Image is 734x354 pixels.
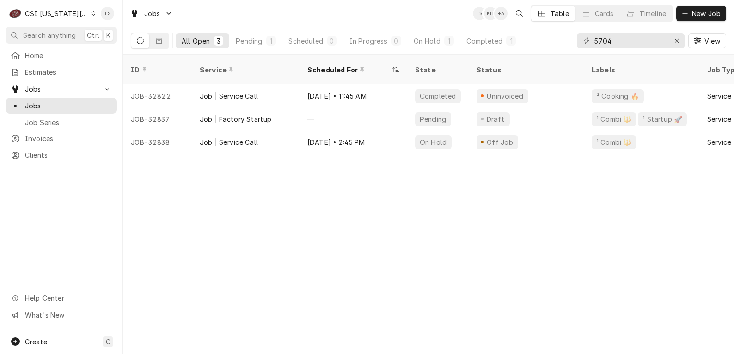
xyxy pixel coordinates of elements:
[25,293,111,303] span: Help Center
[494,7,508,20] div: + 3
[9,7,22,20] div: C
[106,30,110,40] span: K
[477,65,575,75] div: Status
[9,7,22,20] div: CSI Kansas City's Avatar
[419,114,447,124] div: Pending
[642,114,683,124] div: ¹ Startup 🚀
[6,47,117,63] a: Home
[6,290,117,306] a: Go to Help Center
[707,114,731,124] div: Service
[473,7,486,20] div: LS
[236,36,262,46] div: Pending
[6,98,117,114] a: Jobs
[25,101,112,111] span: Jobs
[144,9,160,19] span: Jobs
[596,137,632,147] div: ¹ Combi 🔱
[484,7,497,20] div: KH
[300,107,407,130] div: —
[512,6,527,21] button: Open search
[595,9,614,19] div: Cards
[268,36,274,46] div: 1
[690,9,722,19] span: New Job
[596,91,640,101] div: ² Cooking 🔥
[639,9,666,19] div: Timeline
[6,81,117,97] a: Go to Jobs
[25,84,98,94] span: Jobs
[393,36,399,46] div: 0
[25,50,112,60] span: Home
[25,310,111,320] span: What's New
[446,36,452,46] div: 1
[182,36,210,46] div: All Open
[25,67,112,77] span: Estimates
[486,91,525,101] div: Uninvoiced
[550,9,569,19] div: Table
[200,91,258,101] div: Job | Service Call
[87,30,99,40] span: Ctrl
[419,137,448,147] div: On Hold
[688,33,726,48] button: View
[473,7,486,20] div: Lindsay Stover's Avatar
[419,91,457,101] div: Completed
[131,65,183,75] div: ID
[200,137,258,147] div: Job | Service Call
[592,65,692,75] div: Labels
[200,114,271,124] div: Job | Factory Startup
[594,33,666,48] input: Keyword search
[25,150,112,160] span: Clients
[6,27,117,44] button: Search anythingCtrlK
[300,84,407,107] div: [DATE] • 11:45 AM
[23,30,76,40] span: Search anything
[6,130,117,146] a: Invoices
[329,36,335,46] div: 0
[485,114,506,124] div: Draft
[25,133,112,143] span: Invoices
[101,7,114,20] div: LS
[349,36,388,46] div: In Progress
[676,6,726,21] button: New Job
[669,33,685,48] button: Erase input
[25,118,112,128] span: Job Series
[485,137,514,147] div: Off Job
[6,115,117,130] a: Job Series
[300,130,407,153] div: [DATE] • 2:45 PM
[123,130,192,153] div: JOB-32838
[307,65,390,75] div: Scheduled For
[6,147,117,163] a: Clients
[6,64,117,80] a: Estimates
[216,36,221,46] div: 3
[6,307,117,323] a: Go to What's New
[200,65,290,75] div: Service
[466,36,502,46] div: Completed
[484,7,497,20] div: Kyley Hunnicutt's Avatar
[126,6,177,22] a: Go to Jobs
[123,84,192,107] div: JOB-32822
[508,36,514,46] div: 1
[101,7,114,20] div: Lindsay Stover's Avatar
[123,107,192,130] div: JOB-32837
[702,36,722,46] span: View
[596,114,632,124] div: ¹ Combi 🔱
[288,36,323,46] div: Scheduled
[707,91,731,101] div: Service
[414,36,440,46] div: On Hold
[707,137,731,147] div: Service
[415,65,461,75] div: State
[106,337,110,347] span: C
[25,338,47,346] span: Create
[25,9,88,19] div: CSI [US_STATE][GEOGRAPHIC_DATA]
